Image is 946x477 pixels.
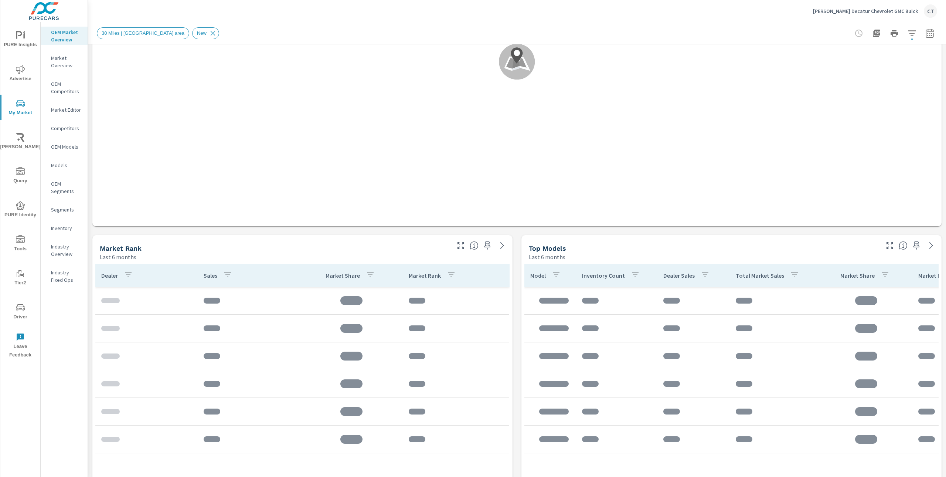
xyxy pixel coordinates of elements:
[51,106,82,114] p: Market Editor
[51,180,82,195] p: OEM Segments
[3,269,38,287] span: Tier2
[3,31,38,49] span: PURE Insights
[41,53,88,71] div: Market Overview
[51,28,82,43] p: OEM Market Overview
[529,253,565,261] p: Last 6 months
[41,178,88,197] div: OEM Segments
[3,65,38,83] span: Advertise
[840,272,875,279] p: Market Share
[455,240,467,251] button: Make Fullscreen
[51,162,82,169] p: Models
[41,267,88,285] div: Industry Fixed Ops
[3,133,38,151] span: [PERSON_NAME]
[911,240,922,251] span: Save this to your personalized report
[3,201,38,219] span: PURE Identity
[51,80,82,95] p: OEM Competitors
[51,224,82,232] p: Inventory
[51,54,82,69] p: Market Overview
[905,26,919,41] button: Apply Filters
[51,125,82,132] p: Competitors
[530,272,546,279] p: Model
[41,104,88,115] div: Market Editor
[3,303,38,321] span: Driver
[813,8,918,14] p: [PERSON_NAME] Decatur Chevrolet GMC Buick
[41,204,88,215] div: Segments
[3,333,38,359] span: Leave Feedback
[922,26,937,41] button: Select Date Range
[41,223,88,234] div: Inventory
[884,240,896,251] button: Make Fullscreen
[924,4,937,18] div: CT
[51,206,82,213] p: Segments
[326,272,360,279] p: Market Share
[41,160,88,171] div: Models
[204,272,217,279] p: Sales
[3,167,38,185] span: Query
[409,272,441,279] p: Market Rank
[51,143,82,150] p: OEM Models
[100,253,136,261] p: Last 6 months
[481,240,493,251] span: Save this to your personalized report
[51,243,82,258] p: Industry Overview
[41,27,88,45] div: OEM Market Overview
[192,27,219,39] div: New
[100,244,142,252] h5: Market Rank
[0,22,40,362] div: nav menu
[41,141,88,152] div: OEM Models
[663,272,695,279] p: Dealer Sales
[529,244,566,252] h5: Top Models
[41,123,88,134] div: Competitors
[582,272,625,279] p: Inventory Count
[496,240,508,251] a: See more details in report
[869,26,884,41] button: "Export Report to PDF"
[51,269,82,284] p: Industry Fixed Ops
[3,99,38,117] span: My Market
[925,240,937,251] a: See more details in report
[97,30,189,36] span: 30 Miles | [GEOGRAPHIC_DATA] area
[41,241,88,260] div: Industry Overview
[41,78,88,97] div: OEM Competitors
[887,26,902,41] button: Print Report
[101,272,118,279] p: Dealer
[470,241,479,250] span: Market Rank shows you how you rank, in terms of sales, to other dealerships in your market. “Mark...
[899,241,908,250] span: Find the biggest opportunities within your model lineup nationwide. [Source: Market registration ...
[193,30,211,36] span: New
[3,235,38,253] span: Tools
[736,272,784,279] p: Total Market Sales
